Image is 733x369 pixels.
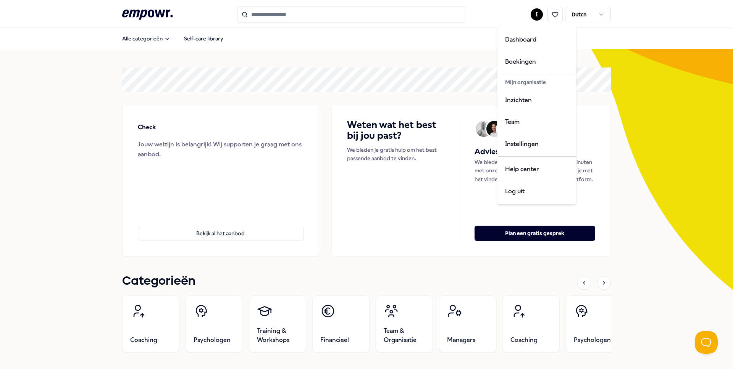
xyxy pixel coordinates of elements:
[499,133,575,155] a: Instellingen
[499,76,575,89] div: Mijn organisatie
[499,111,575,133] a: Team
[499,29,575,51] a: Dashboard
[499,180,575,202] div: Log uit
[499,158,575,180] a: Help center
[499,51,575,73] a: Boekingen
[497,27,576,204] div: I
[499,89,575,111] a: Inzichten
